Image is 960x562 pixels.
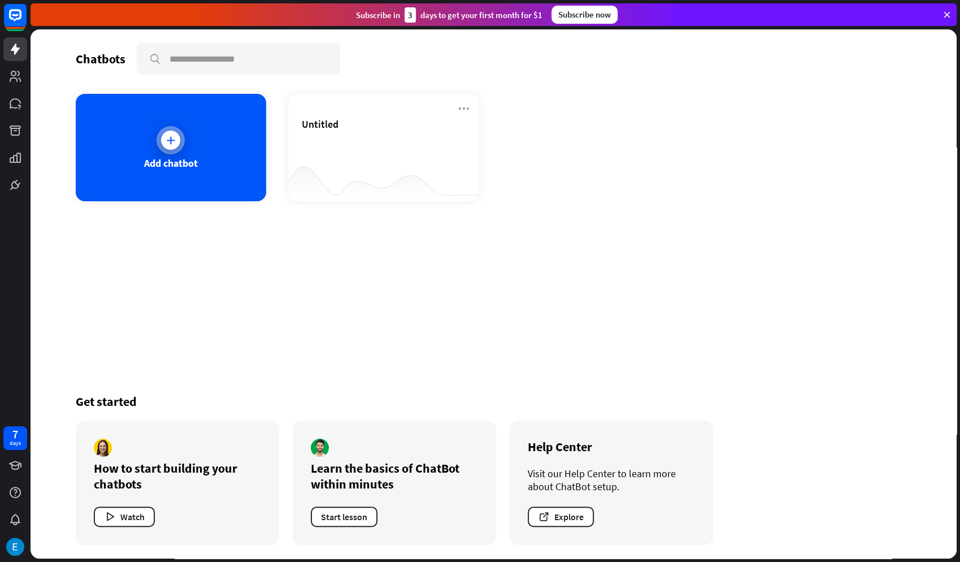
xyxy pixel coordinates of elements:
[94,460,261,492] div: How to start building your chatbots
[356,7,542,23] div: Subscribe in days to get your first month for $1
[9,5,43,38] button: Open LiveChat chat widget
[76,394,912,409] div: Get started
[528,467,695,493] div: Visit our Help Center to learn more about ChatBot setup.
[551,6,618,24] div: Subscribe now
[144,157,198,170] div: Add chatbot
[94,439,112,457] img: author
[311,507,377,527] button: Start lesson
[3,426,27,450] a: 7 days
[94,507,155,527] button: Watch
[76,51,125,67] div: Chatbots
[528,439,695,455] div: Help Center
[302,118,338,131] span: Untitled
[311,439,329,457] img: author
[12,429,18,439] div: 7
[10,439,21,447] div: days
[528,507,594,527] button: Explore
[405,7,416,23] div: 3
[311,460,478,492] div: Learn the basics of ChatBot within minutes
